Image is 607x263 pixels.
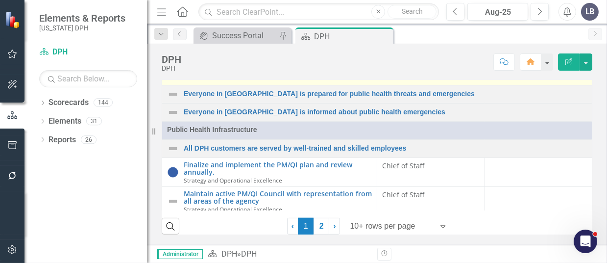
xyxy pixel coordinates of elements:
[39,12,125,24] span: Elements & Reports
[86,117,102,126] div: 31
[184,108,587,116] a: Everyone in [GEOGRAPHIC_DATA] is informed about public health emergencies
[382,190,424,199] span: Chief of Staff
[184,90,587,98] a: Everyone in [GEOGRAPHIC_DATA] is prepared for public health threats and emergencies
[162,139,592,158] td: Double-Click to Edit Right Click for Context Menu
[162,65,181,72] div: DPH
[49,134,76,146] a: Reports
[167,166,179,178] img: No Information
[198,3,439,21] input: Search ClearPoint...
[39,24,125,32] small: [US_STATE] DPH
[39,70,137,87] input: Search Below...
[471,6,525,18] div: Aug-25
[81,135,97,144] div: 26
[467,3,528,21] button: Aug-25
[377,187,485,216] td: Double-Click to Edit
[314,30,391,43] div: DPH
[184,190,372,205] a: Maintain active PM/QI Council with representation from all areas of the agency
[39,47,137,58] a: DPH
[49,116,81,127] a: Elements
[184,205,282,213] span: Strategy and Operational Excellence
[167,125,587,134] span: Public Health Infrastructure
[162,54,181,65] div: DPH
[162,85,592,103] td: Double-Click to Edit Right Click for Context Menu
[402,7,423,15] span: Search
[298,218,314,235] span: 1
[167,88,179,100] img: Not Defined
[162,121,592,139] td: Double-Click to Edit
[167,195,179,207] img: Not Defined
[167,143,179,155] img: Not Defined
[162,103,592,121] td: Double-Click to Edit Right Click for Context Menu
[208,249,370,260] div: »
[221,249,237,259] a: DPH
[485,187,592,216] td: Double-Click to Edit
[581,3,599,21] button: LB
[574,230,597,253] iframe: Intercom live chat
[333,222,336,230] span: ›
[485,158,592,186] td: Double-Click to Edit
[382,161,424,170] span: Chief of Staff
[241,249,257,259] div: DPH
[377,158,485,186] td: Double-Click to Edit
[5,11,22,28] img: ClearPoint Strategy
[314,218,329,235] a: 2
[212,29,277,42] div: Success Portal
[94,99,113,107] div: 144
[184,176,282,184] span: Strategy and Operational Excellence
[162,158,377,186] td: Double-Click to Edit Right Click for Context Menu
[184,161,372,176] a: Finalize and implement the PM/QI plan and review annually.
[291,222,294,230] span: ‹
[388,5,437,19] button: Search
[184,145,587,152] a: All DPH customers are served by well-trained and skilled employees
[157,249,203,259] span: Administrator
[196,29,277,42] a: Success Portal
[49,97,89,108] a: Scorecards
[167,106,179,118] img: Not Defined
[162,187,377,216] td: Double-Click to Edit Right Click for Context Menu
